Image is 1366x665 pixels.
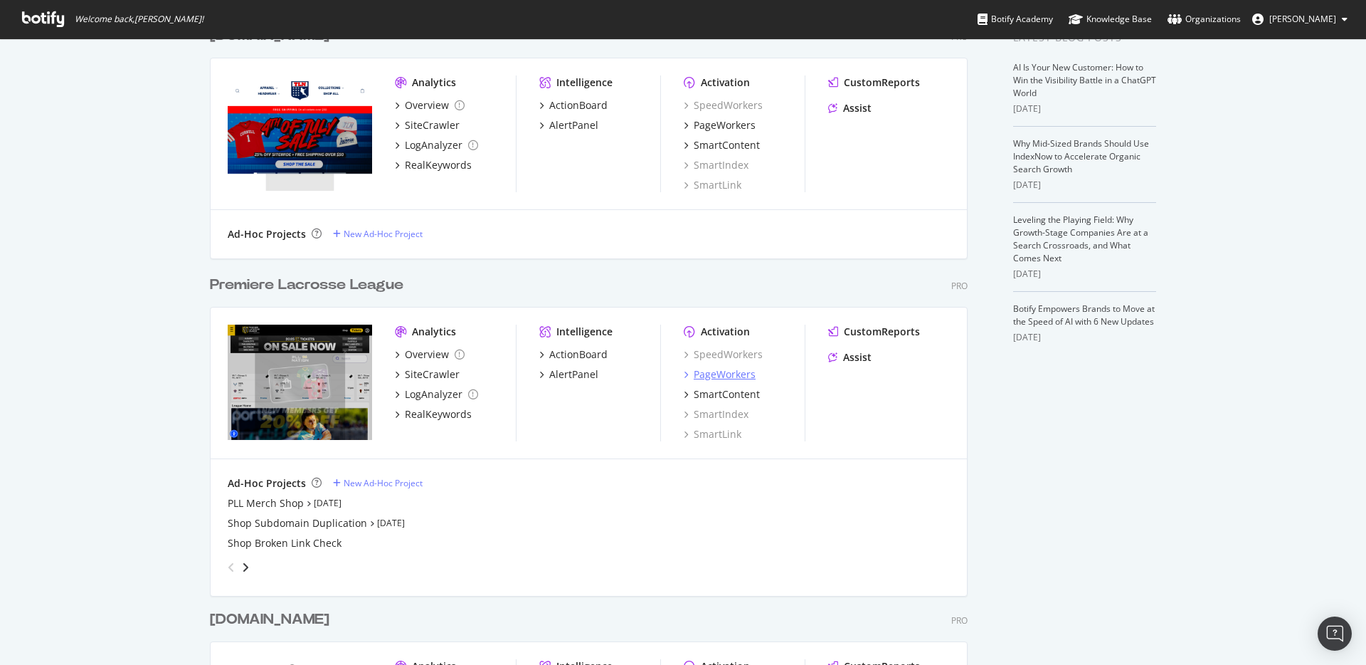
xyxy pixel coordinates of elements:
[694,387,760,402] div: SmartContent
[539,367,598,382] a: AlertPanel
[377,517,405,529] a: [DATE]
[333,228,423,240] a: New Ad-Hoc Project
[684,138,760,152] a: SmartContent
[1013,137,1149,175] a: Why Mid-Sized Brands Should Use IndexNow to Accelerate Organic Search Growth
[344,228,423,240] div: New Ad-Hoc Project
[701,75,750,90] div: Activation
[549,98,608,112] div: ActionBoard
[1013,331,1156,344] div: [DATE]
[549,347,608,362] div: ActionBoard
[1168,12,1241,26] div: Organizations
[694,367,756,382] div: PageWorkers
[395,158,472,172] a: RealKeywords
[1241,8,1359,31] button: [PERSON_NAME]
[228,516,367,530] a: Shop Subdomain Duplication
[978,12,1053,26] div: Botify Academy
[228,227,306,241] div: Ad-Hoc Projects
[412,325,456,339] div: Analytics
[684,387,760,402] a: SmartContent
[228,476,306,491] div: Ad-Hoc Projects
[228,496,304,510] a: PLL Merch Shop
[684,158,748,172] a: SmartIndex
[240,560,250,575] div: angle-right
[694,118,756,132] div: PageWorkers
[1013,214,1148,264] a: Leveling the Playing Field: Why Growth-Stage Companies Are at a Search Crossroads, and What Comes...
[395,118,460,132] a: SiteCrawler
[556,75,613,90] div: Intelligence
[1069,12,1152,26] div: Knowledge Base
[694,138,760,152] div: SmartContent
[539,98,608,112] a: ActionBoard
[395,367,460,382] a: SiteCrawler
[843,350,872,365] div: Assist
[75,14,203,25] span: Welcome back, [PERSON_NAME] !
[684,98,763,112] a: SpeedWorkers
[684,427,741,441] a: SmartLink
[1013,61,1156,99] a: AI Is Your New Customer: How to Win the Visibility Battle in a ChatGPT World
[333,477,423,489] a: New Ad-Hoc Project
[395,98,465,112] a: Overview
[210,609,335,630] a: [DOMAIN_NAME]
[549,118,598,132] div: AlertPanel
[549,367,598,382] div: AlertPanel
[684,118,756,132] a: PageWorkers
[684,407,748,421] a: SmartIndex
[951,614,968,627] div: Pro
[1318,617,1352,651] div: Open Intercom Messenger
[1013,268,1156,281] div: [DATE]
[701,325,750,339] div: Activation
[684,178,741,192] a: SmartLink
[412,75,456,90] div: Analytics
[395,387,478,402] a: LogAnalyzer
[1013,179,1156,192] div: [DATE]
[539,347,608,362] a: ActionBoard
[405,138,462,152] div: LogAnalyzer
[210,609,329,630] div: [DOMAIN_NAME]
[1013,303,1155,328] a: Botify Empowers Brands to Move at the Speed of AI with 6 New Updates
[222,556,240,579] div: angle-left
[228,325,372,440] img: premierlacrosseleague.com
[405,98,449,112] div: Overview
[844,325,920,339] div: CustomReports
[210,275,409,295] a: Premiere Lacrosse League
[684,347,763,362] a: SpeedWorkers
[843,101,872,115] div: Assist
[228,75,372,191] img: shop.thelacrossenetwork.com
[828,350,872,365] a: Assist
[405,367,460,382] div: SiteCrawler
[539,118,598,132] a: AlertPanel
[844,75,920,90] div: CustomReports
[228,536,341,550] a: Shop Broken Link Check
[344,477,423,489] div: New Ad-Hoc Project
[405,158,472,172] div: RealKeywords
[405,118,460,132] div: SiteCrawler
[314,497,341,509] a: [DATE]
[828,101,872,115] a: Assist
[405,387,462,402] div: LogAnalyzer
[1269,13,1336,25] span: Deniz Piatt
[210,275,403,295] div: Premiere Lacrosse League
[684,367,756,382] a: PageWorkers
[556,325,613,339] div: Intelligence
[395,407,472,421] a: RealKeywords
[405,407,472,421] div: RealKeywords
[395,138,478,152] a: LogAnalyzer
[828,75,920,90] a: CustomReports
[405,347,449,362] div: Overview
[1013,103,1156,115] div: [DATE]
[395,347,465,362] a: Overview
[828,325,920,339] a: CustomReports
[951,280,968,292] div: Pro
